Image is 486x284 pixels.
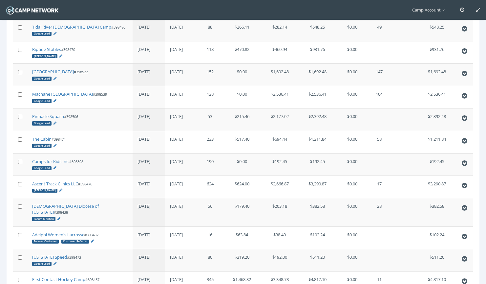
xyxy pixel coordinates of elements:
[261,63,299,86] td: $1,692.48
[32,210,68,221] small: #398438
[223,176,261,198] td: $624.00
[299,86,336,108] td: $2,536.41
[418,176,456,198] td: $3,290.87
[165,86,197,108] td: [DATE]
[165,108,197,130] td: [DATE]
[61,240,89,244] div: Customer Referral
[32,46,61,52] a: Riptide Stables
[32,158,69,164] a: Camps for Kids Inc.
[261,131,299,153] td: $694.44
[133,153,165,176] td: [DATE]
[261,198,299,226] td: $203.18
[418,249,456,271] td: $511.20
[197,41,223,63] td: 118
[197,108,223,130] td: 53
[299,226,336,249] td: $102.24
[261,176,299,198] td: $2,666.87
[299,108,336,130] td: $2,392.48
[336,249,368,271] td: $0.00
[223,108,261,130] td: $215.46
[197,19,223,41] td: 88
[32,189,57,193] div: [PERSON_NAME]
[32,144,52,148] div: Google Lead
[336,108,368,130] td: $0.00
[32,121,52,125] div: Google Lead
[299,41,336,63] td: $931.76
[197,176,223,198] td: 624
[32,77,52,81] div: Google Lead
[368,176,391,198] td: 17
[368,86,391,108] td: 104
[299,63,336,86] td: $1,692.48
[368,19,391,41] td: 49
[133,176,165,198] td: [DATE]
[261,249,299,271] td: $192.00
[165,131,197,153] td: [DATE]
[32,47,75,58] small: #398470
[32,203,99,215] a: [DEMOGRAPHIC_DATA] Diocese of [US_STATE]
[32,137,66,148] small: #398474
[133,198,165,226] td: [DATE]
[336,19,368,41] td: $0.00
[32,91,93,97] a: Machane [GEOGRAPHIC_DATA]
[261,19,299,41] td: $282.14
[261,226,299,249] td: $38.40
[336,226,368,249] td: $0.00
[32,181,78,187] a: Ascent Track Clinics LLC
[32,69,74,75] a: [GEOGRAPHIC_DATA]
[261,41,299,63] td: $460.94
[368,131,391,153] td: 58
[32,232,98,244] small: #398482
[299,153,336,176] td: $192.45
[133,249,165,271] td: [DATE]
[32,136,52,142] a: The Cabin
[223,86,261,108] td: $0.00
[197,226,223,249] td: 16
[133,108,165,130] td: [DATE]
[32,232,84,238] a: Adelphi Women's Lacrosse
[32,166,52,170] div: Google Lead
[418,63,456,86] td: $1,692.48
[412,7,448,13] span: Camp Account
[418,19,456,41] td: $548.25
[165,249,197,271] td: [DATE]
[418,226,456,249] td: $102.24
[418,131,456,153] td: $1,211.84
[299,131,336,153] td: $1,211.84
[133,131,165,153] td: [DATE]
[336,131,368,153] td: $0.00
[261,86,299,108] td: $2,536.41
[418,153,456,176] td: $192.45
[261,108,299,130] td: $2,177.02
[32,92,107,103] small: #398539
[32,217,55,221] div: Forum Mention
[223,153,261,176] td: $0.00
[197,63,223,86] td: 152
[223,63,261,86] td: $0.00
[336,63,368,86] td: $0.00
[165,19,197,41] td: [DATE]
[299,249,336,271] td: $511.20
[133,41,165,63] td: [DATE]
[165,176,197,198] td: [DATE]
[165,226,197,249] td: [DATE]
[418,86,456,108] td: $2,536.41
[32,24,111,30] a: Tidal River [DEMOGRAPHIC_DATA] Camp
[197,153,223,176] td: 190
[133,63,165,86] td: [DATE]
[32,240,59,244] div: Former Customer
[299,198,336,226] td: $382.58
[223,19,261,41] td: $266.11
[418,108,456,130] td: $2,392.48
[133,19,165,41] td: [DATE]
[133,226,165,249] td: [DATE]
[197,86,223,108] td: 128
[32,32,52,36] div: Google Lead
[197,131,223,153] td: 233
[418,198,456,226] td: $382.58
[32,262,52,266] div: Google Lead
[165,153,197,176] td: [DATE]
[32,25,125,36] small: #398486
[165,198,197,226] td: [DATE]
[5,5,60,16] img: Camp Network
